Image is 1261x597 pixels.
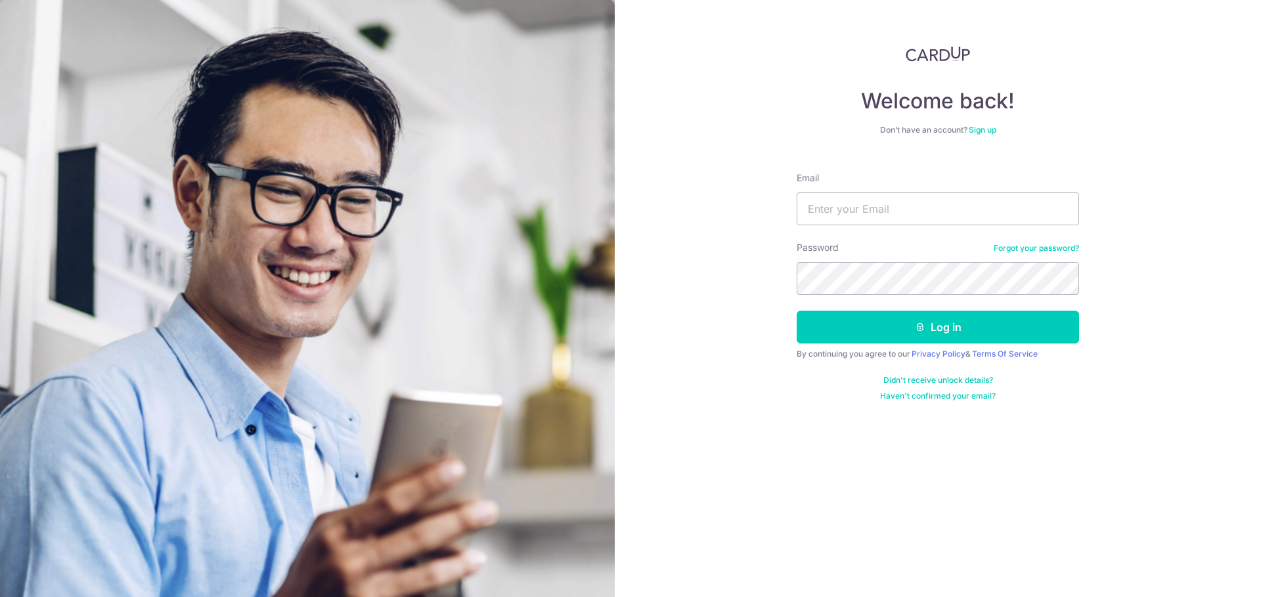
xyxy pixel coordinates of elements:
a: Terms Of Service [972,349,1038,359]
div: Don’t have an account? [797,125,1079,135]
a: Haven't confirmed your email? [880,391,996,401]
label: Password [797,241,839,254]
img: CardUp Logo [906,46,970,62]
h4: Welcome back! [797,88,1079,114]
a: Forgot your password? [994,243,1079,254]
a: Sign up [969,125,996,135]
input: Enter your Email [797,192,1079,225]
a: Didn't receive unlock details? [883,375,993,386]
div: By continuing you agree to our & [797,349,1079,359]
button: Log in [797,311,1079,343]
label: Email [797,171,819,185]
a: Privacy Policy [912,349,965,359]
